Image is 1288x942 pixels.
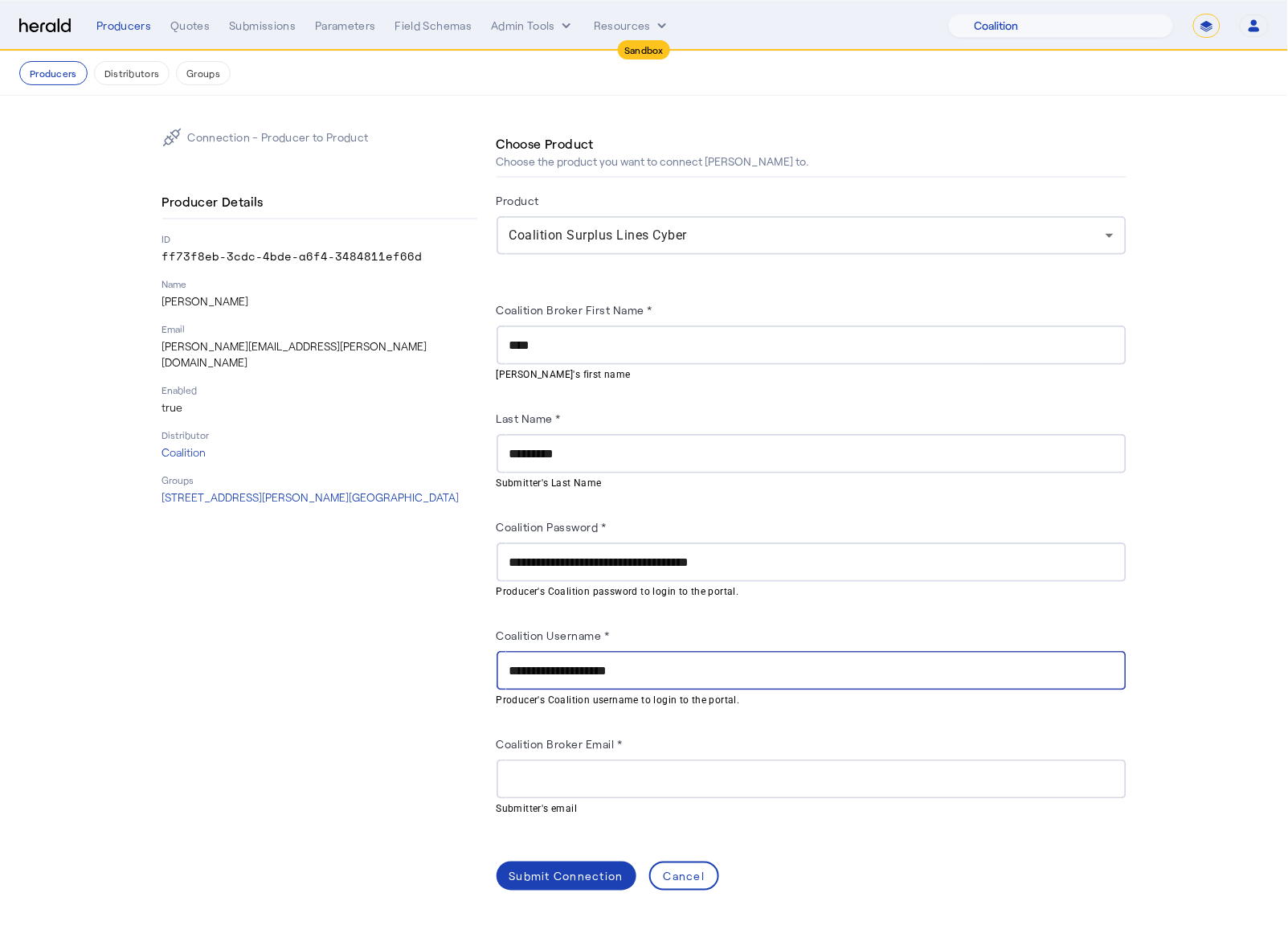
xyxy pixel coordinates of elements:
p: true [162,399,477,416]
p: Connection - Producer to Product [188,129,369,145]
p: Choose the product you want to connect [PERSON_NAME] to. [497,154,809,170]
label: Coalition Username * [497,629,610,642]
button: Resources dropdown menu [594,18,670,34]
label: Coalition Broker Email * [497,737,623,751]
div: Field Schemas [395,18,472,34]
p: Enabled [162,383,477,396]
span: Coalition Surplus Lines Cyber [509,227,688,243]
p: ff73f8eb-3cdc-4bde-a6f4-3484811ef66d [162,248,477,264]
p: Distributor [162,428,477,441]
div: Submissions [229,18,296,34]
button: internal dropdown menu [491,18,574,34]
p: Name [162,277,477,290]
p: [PERSON_NAME][EMAIL_ADDRESS][PERSON_NAME][DOMAIN_NAME] [162,338,477,371]
label: Last Name * [497,412,562,425]
button: Groups [176,61,231,85]
p: Coalition [162,444,477,461]
div: Cancel [664,868,705,885]
div: Sandbox [618,40,670,59]
p: [PERSON_NAME] [162,293,477,309]
span: [STREET_ADDRESS][PERSON_NAME] [GEOGRAPHIC_DATA] [162,490,460,504]
div: Producers [96,18,151,34]
mat-hint: Producer's Coalition username to login to the portal. [497,690,1117,708]
mat-hint: Submitter's email [497,799,1117,817]
p: Email [162,322,477,335]
div: Parameters [315,18,376,34]
p: ID [162,232,477,245]
div: Quotes [170,18,210,34]
div: Submit Connection [509,868,624,885]
h4: Choose Product [497,134,595,154]
p: Groups [162,473,477,486]
img: Herald Logo [19,18,71,34]
button: Cancel [649,862,720,891]
label: Coalition Broker First Name * [497,303,653,317]
mat-hint: Producer's Coalition password to login to the portal. [497,582,1117,600]
label: Coalition Password * [497,520,607,534]
h4: Producer Details [162,192,270,211]
button: Producers [19,61,88,85]
button: Distributors [94,61,170,85]
button: Submit Connection [497,862,636,891]
mat-hint: Submitter's Last Name [497,473,1117,491]
label: Product [497,194,540,207]
mat-hint: [PERSON_NAME]'s first name [497,365,1117,383]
